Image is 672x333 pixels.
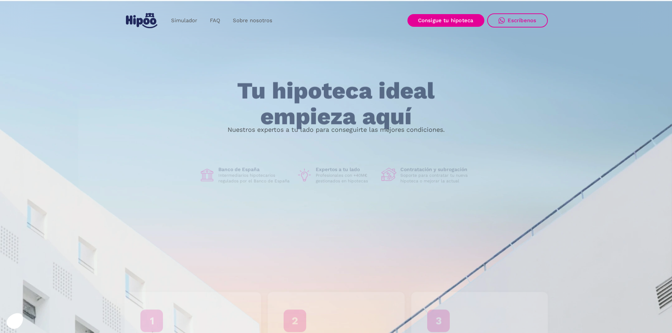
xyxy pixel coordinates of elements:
[316,173,376,184] p: Profesionales con +40M€ gestionados en hipotecas
[508,17,537,24] div: Escríbenos
[316,166,376,173] h1: Expertos a tu lado
[400,166,473,173] h1: Contratación y subrogación
[407,14,484,27] a: Consigue tu hipoteca
[202,78,470,129] h1: Tu hipoteca ideal empieza aquí
[165,14,204,27] a: Simulador
[487,13,548,27] a: Escríbenos
[218,173,291,184] p: Intermediarios hipotecarios regulados por el Banco de España
[226,14,279,27] a: Sobre nosotros
[125,10,159,31] a: home
[218,166,291,173] h1: Banco de España
[204,14,226,27] a: FAQ
[228,127,445,132] p: Nuestros expertos a tu lado para conseguirte las mejores condiciones.
[400,173,473,184] p: Soporte para contratar tu nueva hipoteca o mejorar la actual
